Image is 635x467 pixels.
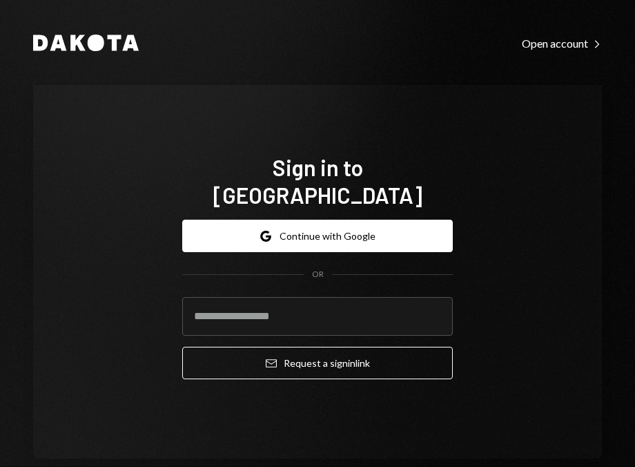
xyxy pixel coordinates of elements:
div: OR [312,269,324,280]
div: Open account [522,37,602,50]
button: Continue with Google [182,220,453,252]
button: Request a signinlink [182,347,453,379]
a: Open account [522,35,602,50]
h1: Sign in to [GEOGRAPHIC_DATA] [182,153,453,209]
